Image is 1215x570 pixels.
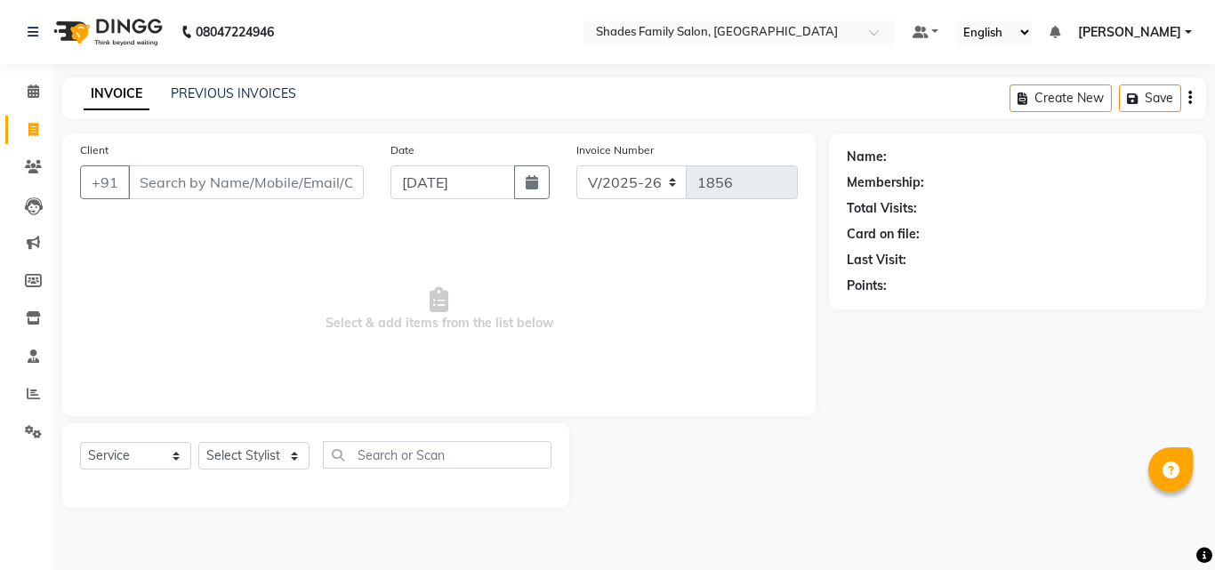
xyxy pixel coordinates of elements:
label: Client [80,142,109,158]
button: Create New [1010,84,1112,112]
label: Invoice Number [576,142,654,158]
b: 08047224946 [196,7,274,57]
div: Last Visit: [847,251,906,269]
button: +91 [80,165,130,199]
span: [PERSON_NAME] [1078,23,1181,42]
div: Points: [847,277,887,295]
div: Total Visits: [847,199,917,218]
div: Name: [847,148,887,166]
input: Search by Name/Mobile/Email/Code [128,165,364,199]
label: Date [390,142,414,158]
a: PREVIOUS INVOICES [171,85,296,101]
div: Membership: [847,173,924,192]
iframe: chat widget [1140,499,1197,552]
a: INVOICE [84,78,149,110]
span: Select & add items from the list below [80,221,798,398]
button: Save [1119,84,1181,112]
img: logo [45,7,167,57]
div: Card on file: [847,225,920,244]
input: Search or Scan [323,441,551,469]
